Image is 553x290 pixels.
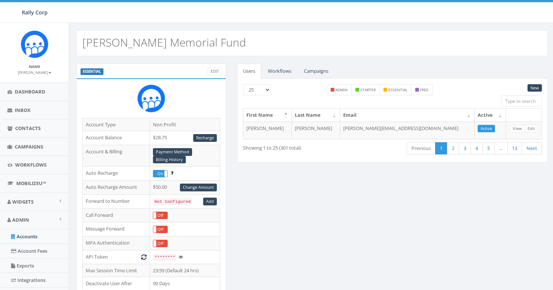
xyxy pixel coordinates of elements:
[153,148,192,156] a: Payment Method
[388,87,407,92] small: essential
[507,142,522,154] a: 13
[153,156,186,164] a: Billing History
[420,87,429,92] small: free
[510,125,525,133] a: View
[21,30,48,58] img: Icon_1.png
[340,122,475,139] td: [PERSON_NAME][EMAIL_ADDRESS][DOMAIN_NAME]
[292,109,340,122] th: Last Name: activate to sort column ascending
[522,142,542,154] a: Next
[459,142,471,154] a: 3
[83,194,150,208] td: Forward to Number
[501,95,542,106] input: Type to search
[29,64,40,69] small: Name
[83,131,150,145] td: Account Balance
[243,109,292,122] th: First Name: activate to sort column descending
[18,70,51,75] small: [PERSON_NAME]
[83,118,150,131] td: Account Type
[471,142,483,154] a: 4
[150,264,220,277] td: 23:59 (Default 24 hrs)
[203,198,217,205] a: Add
[137,85,165,112] img: Rally_Corp_Icon.png
[150,118,220,131] td: Non Profit
[447,142,459,154] a: 2
[475,109,506,122] th: Active: activate to sort column ascending
[407,142,436,154] a: Previous
[153,212,167,219] label: Off
[150,131,220,145] td: $28.75
[83,236,150,250] td: MFA Authentication
[83,181,150,195] td: Auto Recharge Amount
[171,170,173,176] span: Enable to prevent campaign failure.
[153,240,167,247] label: Off
[482,142,495,154] a: 5
[83,222,150,236] td: Message Forward
[83,264,150,277] td: Max Session Time Limit
[237,64,261,79] a: Users
[193,134,217,142] a: Recharge
[243,141,361,151] div: Showing 1 to 25 (301 total)
[15,143,43,150] span: Campaigns
[15,161,47,168] span: Workflows
[12,216,29,223] span: Admin
[340,109,475,122] th: Email: activate to sort column ascending
[83,145,150,167] td: Account & Billing
[153,226,167,233] label: Off
[153,198,192,205] code: Not Configured
[335,87,348,92] small: admin
[262,64,297,79] a: Workflows
[298,64,334,79] a: Campaigns
[360,87,376,92] small: starter
[83,167,150,181] td: Auto Recharge
[528,84,542,92] a: New
[525,125,538,133] a: Edit
[208,68,222,75] a: Edit
[150,181,220,195] td: $50.00
[141,255,147,259] i: Generate New Token
[22,9,48,16] span: Rally Corp
[16,180,46,187] span: MobilizeU™
[153,170,167,177] label: On
[83,250,150,264] td: API Token
[180,184,217,191] a: Change Amount
[15,88,45,95] span: Dashboard
[292,122,340,139] td: [PERSON_NAME]
[18,69,51,75] a: [PERSON_NAME]
[478,125,495,133] a: Active
[153,170,168,178] div: OnOff
[12,198,34,205] span: Widgets
[83,208,150,222] td: Call Forward
[153,212,168,219] div: OnOff
[153,240,168,248] div: OnOff
[82,36,246,48] h2: [PERSON_NAME] Memorial Fund
[435,142,447,154] a: 1
[15,107,31,113] span: Inbox
[81,68,103,75] label: ESSENTIAL
[153,226,168,233] div: OnOff
[494,142,508,154] a: …
[243,122,292,139] td: [PERSON_NAME]
[15,125,41,132] span: Contacts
